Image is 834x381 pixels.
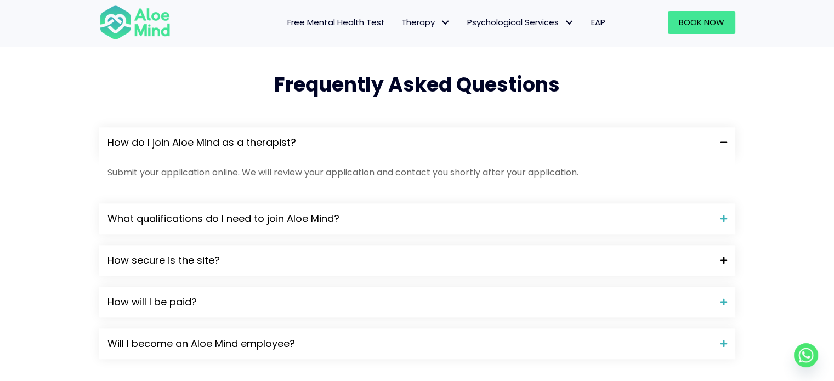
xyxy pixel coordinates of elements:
[107,253,712,268] span: How secure is the site?
[107,295,712,309] span: How will I be paid?
[185,11,614,34] nav: Menu
[393,11,459,34] a: TherapyTherapy: submenu
[287,16,385,28] span: Free Mental Health Test
[438,15,453,31] span: Therapy: submenu
[279,11,393,34] a: Free Mental Health Test
[107,212,712,226] span: What qualifications do I need to join Aloe Mind?
[99,4,171,41] img: Aloe mind Logo
[274,71,560,99] span: Frequently Asked Questions
[794,343,818,367] a: Whatsapp
[459,11,583,34] a: Psychological ServicesPsychological Services: submenu
[583,11,614,34] a: EAP
[107,135,712,150] span: How do I join Aloe Mind as a therapist?
[107,337,712,351] span: Will I become an Aloe Mind employee?
[467,16,575,28] span: Psychological Services
[107,166,727,179] p: Submit your application online. We will review your application and contact you shortly after you...
[668,11,735,34] a: Book Now
[679,16,724,28] span: Book Now
[561,15,577,31] span: Psychological Services: submenu
[401,16,451,28] span: Therapy
[591,16,605,28] span: EAP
